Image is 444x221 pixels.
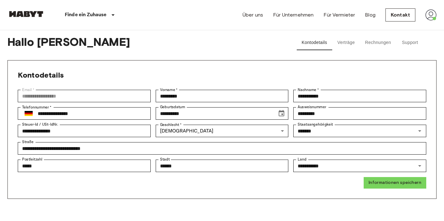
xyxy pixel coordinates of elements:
a: Für Vermieter [324,11,355,19]
div: Ausweisnummer [293,107,426,120]
label: Staatsangehörigkeit [298,122,333,127]
label: Ausweisnummer [298,104,326,110]
a: Blog [365,11,376,19]
div: Steuer-Id / USt-IdNr. [18,125,151,137]
label: Straße [22,139,34,145]
label: Geschlecht [160,122,182,127]
a: Für Unternehmen [273,11,314,19]
button: Select country [22,107,35,120]
p: Finde ein Zuhause [65,11,107,19]
img: avatar [425,9,437,21]
div: Straße [18,142,426,155]
button: Open [415,161,424,170]
button: Kontodetails [297,35,332,50]
span: Kontodetails [18,70,64,79]
label: Steuer-Id / USt-IdNr. [22,122,58,127]
label: Stadt [160,157,170,162]
div: [DEMOGRAPHIC_DATA] [156,125,289,137]
label: Postleitzahl [22,157,42,162]
button: Open [415,127,424,135]
label: Geburtsdatum [160,104,185,110]
div: Nachname [293,90,426,102]
button: Verträge [332,35,360,50]
span: Hallo [PERSON_NAME] [7,35,279,50]
img: Germany [25,111,33,116]
button: Support [396,35,424,50]
button: Rechnungen [360,35,396,50]
label: Vorname [160,87,178,93]
label: Land [298,157,306,162]
div: Email [18,90,151,102]
img: Habyt [7,11,45,17]
div: Postleitzahl [18,160,151,172]
a: Über uns [243,11,263,19]
label: Telefonnummer [22,104,51,110]
label: Email [22,87,34,93]
a: Kontakt [385,8,415,22]
div: Stadt [156,160,289,172]
label: Nachname [298,87,319,93]
button: Informationen speichern [364,177,426,189]
div: Vorname [156,90,289,102]
button: Choose date, selected date is Feb 29, 2004 [275,107,288,120]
